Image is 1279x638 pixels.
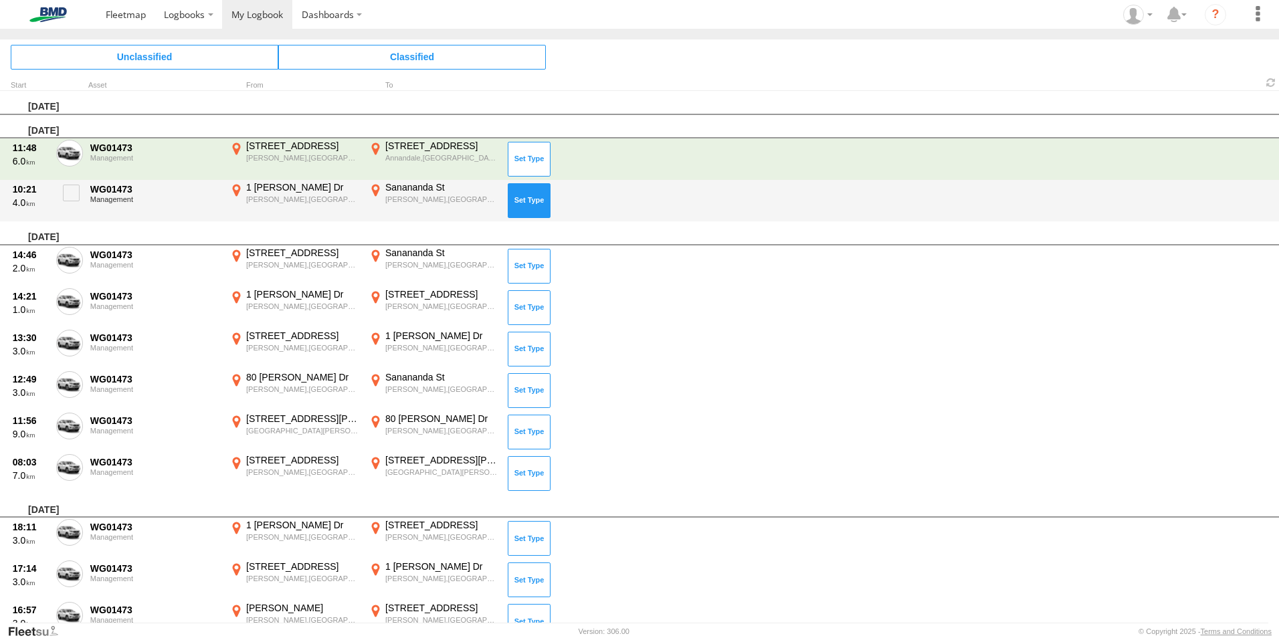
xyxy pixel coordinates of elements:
[90,468,220,476] div: Management
[385,140,498,152] div: [STREET_ADDRESS]
[385,371,498,383] div: Sanananda St
[227,371,361,410] label: Click to View Event Location
[246,385,359,394] div: [PERSON_NAME],[GEOGRAPHIC_DATA]
[13,332,49,344] div: 13:30
[246,288,359,300] div: 1 [PERSON_NAME] Dr
[385,181,498,193] div: Sanananda St
[385,288,498,300] div: [STREET_ADDRESS]
[13,469,49,482] div: 7.0
[385,454,498,466] div: [STREET_ADDRESS][PERSON_NAME]
[385,560,498,572] div: 1 [PERSON_NAME] Dr
[385,602,498,614] div: [STREET_ADDRESS]
[13,373,49,385] div: 12:49
[227,413,361,451] label: Click to View Event Location
[385,195,498,204] div: [PERSON_NAME],[GEOGRAPHIC_DATA]
[246,574,359,583] div: [PERSON_NAME],[GEOGRAPHIC_DATA]
[227,140,361,179] label: Click to View Event Location
[367,288,500,327] label: Click to View Event Location
[13,617,49,629] div: 3.0
[246,467,359,477] div: [PERSON_NAME],[GEOGRAPHIC_DATA]
[508,183,551,218] button: Click to Set
[385,260,498,270] div: [PERSON_NAME],[GEOGRAPHIC_DATA]
[367,560,500,599] label: Click to View Event Location
[246,532,359,542] div: [PERSON_NAME],[GEOGRAPHIC_DATA]
[246,426,359,435] div: [GEOGRAPHIC_DATA][PERSON_NAME],[GEOGRAPHIC_DATA]
[90,456,220,468] div: WG01473
[13,197,49,209] div: 4.0
[227,247,361,286] label: Click to View Event Location
[90,142,220,154] div: WG01473
[90,521,220,533] div: WG01473
[278,45,546,69] span: Click to view Classified Trips
[246,560,359,572] div: [STREET_ADDRESS]
[13,534,49,546] div: 3.0
[227,288,361,327] label: Click to View Event Location
[385,532,498,542] div: [PERSON_NAME],[GEOGRAPHIC_DATA]
[367,247,500,286] label: Click to View Event Location
[246,343,359,352] div: [PERSON_NAME],[GEOGRAPHIC_DATA]
[227,181,361,220] label: Click to View Event Location
[246,302,359,311] div: [PERSON_NAME],[GEOGRAPHIC_DATA]
[385,330,498,342] div: 1 [PERSON_NAME] Dr
[11,45,278,69] span: Click to view Unclassified Trips
[227,330,361,368] label: Click to View Event Location
[367,330,500,368] label: Click to View Event Location
[90,616,220,624] div: Management
[508,249,551,284] button: Click to Set
[90,261,220,269] div: Management
[90,415,220,427] div: WG01473
[579,627,629,635] div: Version: 306.00
[13,428,49,440] div: 9.0
[90,562,220,574] div: WG01473
[13,415,49,427] div: 11:56
[508,332,551,366] button: Click to Set
[13,456,49,468] div: 08:03
[246,330,359,342] div: [STREET_ADDRESS]
[246,371,359,383] div: 80 [PERSON_NAME] Dr
[227,454,361,493] label: Click to View Event Location
[385,343,498,352] div: [PERSON_NAME],[GEOGRAPHIC_DATA]
[246,519,359,531] div: 1 [PERSON_NAME] Dr
[11,82,51,89] div: Click to Sort
[90,574,220,582] div: Management
[13,604,49,616] div: 16:57
[367,181,500,220] label: Click to View Event Location
[385,426,498,435] div: [PERSON_NAME],[GEOGRAPHIC_DATA]
[90,290,220,302] div: WG01473
[1139,627,1272,635] div: © Copyright 2025 -
[246,454,359,466] div: [STREET_ADDRESS]
[90,344,220,352] div: Management
[13,7,83,22] img: bmd-logo.svg
[246,181,359,193] div: 1 [PERSON_NAME] Dr
[88,82,222,89] div: Asset
[367,413,500,451] label: Click to View Event Location
[13,155,49,167] div: 6.0
[246,260,359,270] div: [PERSON_NAME],[GEOGRAPHIC_DATA]
[508,456,551,491] button: Click to Set
[13,290,49,302] div: 14:21
[508,562,551,597] button: Click to Set
[13,183,49,195] div: 10:21
[385,519,498,531] div: [STREET_ADDRESS]
[385,467,498,477] div: [GEOGRAPHIC_DATA][PERSON_NAME],[GEOGRAPHIC_DATA]
[90,249,220,261] div: WG01473
[367,519,500,558] label: Click to View Event Location
[13,262,49,274] div: 2.0
[246,602,359,614] div: [PERSON_NAME]
[385,385,498,394] div: [PERSON_NAME],[GEOGRAPHIC_DATA]
[367,371,500,410] label: Click to View Event Location
[90,427,220,435] div: Management
[508,521,551,556] button: Click to Set
[246,413,359,425] div: [STREET_ADDRESS][PERSON_NAME]
[13,387,49,399] div: 3.0
[90,332,220,344] div: WG01473
[90,183,220,195] div: WG01473
[385,413,498,425] div: 80 [PERSON_NAME] Dr
[246,247,359,259] div: [STREET_ADDRESS]
[367,454,500,493] label: Click to View Event Location
[508,373,551,408] button: Click to Set
[90,302,220,310] div: Management
[1205,4,1226,25] i: ?
[246,195,359,204] div: [PERSON_NAME],[GEOGRAPHIC_DATA]
[508,142,551,177] button: Click to Set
